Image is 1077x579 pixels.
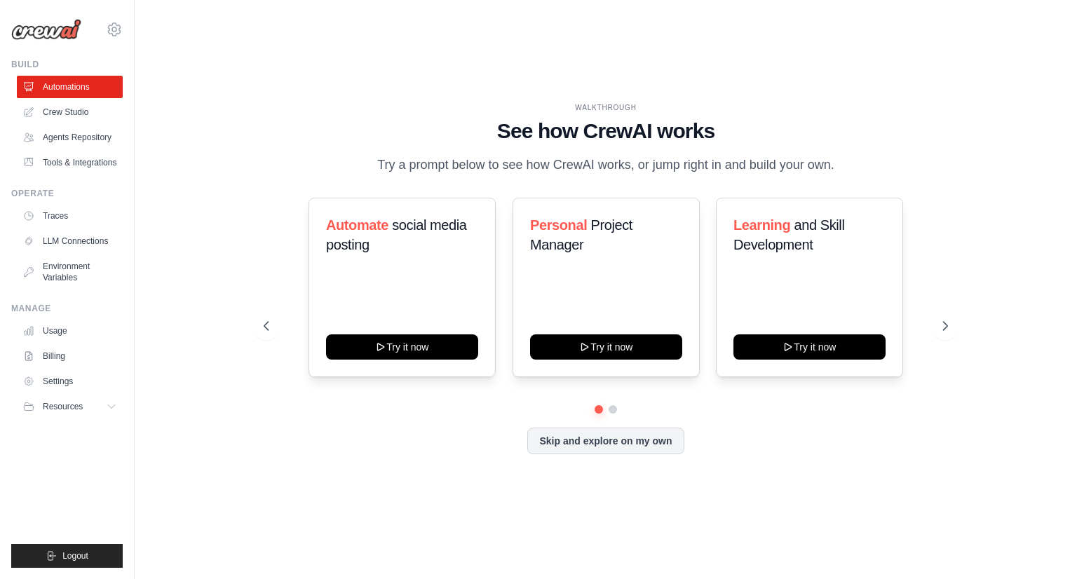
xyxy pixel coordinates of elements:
h1: See how CrewAI works [264,118,948,144]
a: Billing [17,345,123,367]
div: Operate [11,188,123,199]
span: Resources [43,401,83,412]
div: WALKTHROUGH [264,102,948,113]
button: Resources [17,395,123,418]
button: Try it now [530,334,682,360]
a: Crew Studio [17,101,123,123]
button: Try it now [733,334,886,360]
a: Agents Repository [17,126,123,149]
a: LLM Connections [17,230,123,252]
button: Logout [11,544,123,568]
img: Logo [11,19,81,40]
span: Project Manager [530,217,632,252]
button: Try it now [326,334,478,360]
a: Settings [17,370,123,393]
a: Automations [17,76,123,98]
a: Traces [17,205,123,227]
a: Tools & Integrations [17,151,123,174]
button: Skip and explore on my own [527,428,684,454]
span: Personal [530,217,587,233]
span: Learning [733,217,790,233]
span: Automate [326,217,388,233]
div: Manage [11,303,123,314]
div: Build [11,59,123,70]
span: social media posting [326,217,467,252]
p: Try a prompt below to see how CrewAI works, or jump right in and build your own. [370,155,841,175]
span: Logout [62,550,88,561]
a: Usage [17,320,123,342]
a: Environment Variables [17,255,123,289]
